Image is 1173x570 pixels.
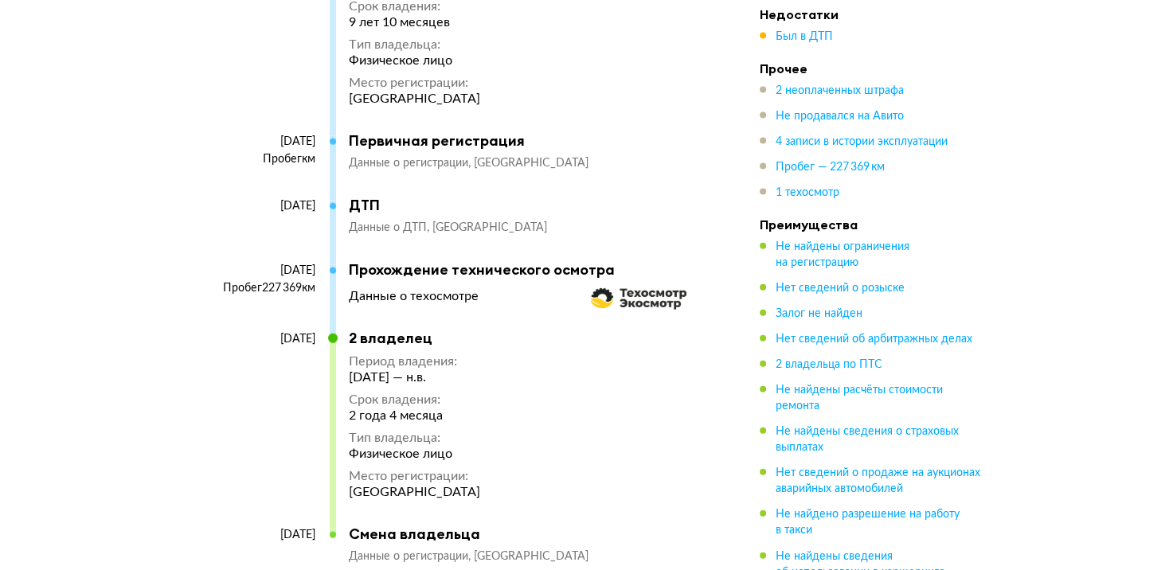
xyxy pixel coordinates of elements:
span: 1 техосмотр [776,187,839,198]
span: 4 записи в истории эксплуатации [776,136,948,147]
div: [DATE] [210,332,315,346]
span: Данные о регистрации [349,158,474,169]
div: [DATE] [210,135,315,149]
div: [DATE] [210,264,315,278]
h4: Прочее [760,61,983,76]
div: Период владения : [349,353,480,369]
span: Нет сведений о продаже на аукционах аварийных автомобилей [776,467,980,494]
div: 2 года 4 месяца [349,408,480,424]
div: Данные о техосмотре [349,288,479,304]
div: [GEOGRAPHIC_DATA] [349,91,480,107]
div: Пробег км [210,152,315,166]
div: [DATE] [210,528,315,542]
div: Смена владельца [349,525,696,543]
span: Залог не найден [776,308,862,319]
span: [GEOGRAPHIC_DATA] [474,551,588,562]
h4: Преимущества [760,217,983,232]
div: [DATE] [210,199,315,213]
span: [GEOGRAPHIC_DATA] [432,222,547,233]
span: Нет сведений о розыске [776,283,905,294]
div: 9 лет 10 месяцев [349,14,480,30]
div: ДТП [349,197,696,214]
div: Первичная регистрация [349,132,696,150]
div: Срок владения : [349,392,480,408]
span: Пробег — 227 369 км [776,162,885,173]
div: Прохождение технического осмотра [349,261,696,279]
span: Данные о регистрации [349,551,474,562]
div: Место регистрации : [349,468,480,484]
span: Не найдены ограничения на регистрацию [776,241,909,268]
div: Физическое лицо [349,446,480,462]
span: Не продавался на Авито [776,111,904,122]
span: [GEOGRAPHIC_DATA] [474,158,588,169]
h4: Недостатки [760,6,983,22]
span: Не найдено разрешение на работу в такси [776,509,960,536]
span: Нет сведений об арбитражных делах [776,334,972,345]
div: Физическое лицо [349,53,480,68]
div: Тип владельца : [349,37,480,53]
span: Данные о ДТП [349,222,432,233]
div: Пробег 227 369 км [210,281,315,295]
span: 2 неоплаченных штрафа [776,85,904,96]
span: 2 владельца по ПТС [776,359,882,370]
div: Место регистрации : [349,75,480,91]
div: [GEOGRAPHIC_DATA] [349,484,480,500]
span: Не найдены расчёты стоимости ремонта [776,385,943,412]
div: Тип владельца : [349,430,480,446]
span: Был в ДТП [776,31,833,42]
div: 2 владелец [349,330,480,347]
img: logo [591,288,686,310]
div: [DATE] — н.в. [349,369,480,385]
span: Не найдены сведения о страховых выплатах [776,426,959,453]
